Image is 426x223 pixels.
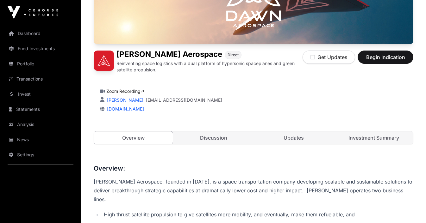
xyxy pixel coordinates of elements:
[5,72,76,86] a: Transactions
[358,57,413,63] a: Begin Indication
[228,52,239,57] span: Direct
[5,87,76,101] a: Invest
[102,210,413,219] li: High thrust satellite propulsion to give satellites more mobility, and eventually, make them refu...
[5,42,76,56] a: Fund Investments
[5,102,76,116] a: Statements
[116,60,303,73] p: Reinventing space logistics with a dual platform of hypersonic spaceplanes and green satellite pr...
[5,148,76,162] a: Settings
[358,51,413,64] button: Begin Indication
[5,133,76,147] a: News
[8,6,58,19] img: Icehouse Ventures Logo
[303,51,355,64] button: Get Updates
[116,51,222,59] h1: [PERSON_NAME] Aerospace
[146,97,222,103] a: [EMAIL_ADDRESS][DOMAIN_NAME]
[5,57,76,71] a: Portfolio
[94,51,114,71] img: Dawn Aerospace
[5,118,76,131] a: Analysis
[104,106,144,112] a: [DOMAIN_NAME]
[94,177,413,204] p: [PERSON_NAME] Aerospace, founded in [DATE], is a space transportation company developing scalable...
[106,97,143,103] a: [PERSON_NAME]
[394,193,426,223] iframe: Chat Widget
[334,131,413,144] a: Investment Summary
[5,27,76,40] a: Dashboard
[94,131,173,144] a: Overview
[174,131,253,144] a: Discussion
[94,163,413,173] h3: Overview:
[106,88,144,94] a: Zoom Recording
[94,131,413,144] nav: Tabs
[254,131,333,144] a: Updates
[366,53,405,61] span: Begin Indication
